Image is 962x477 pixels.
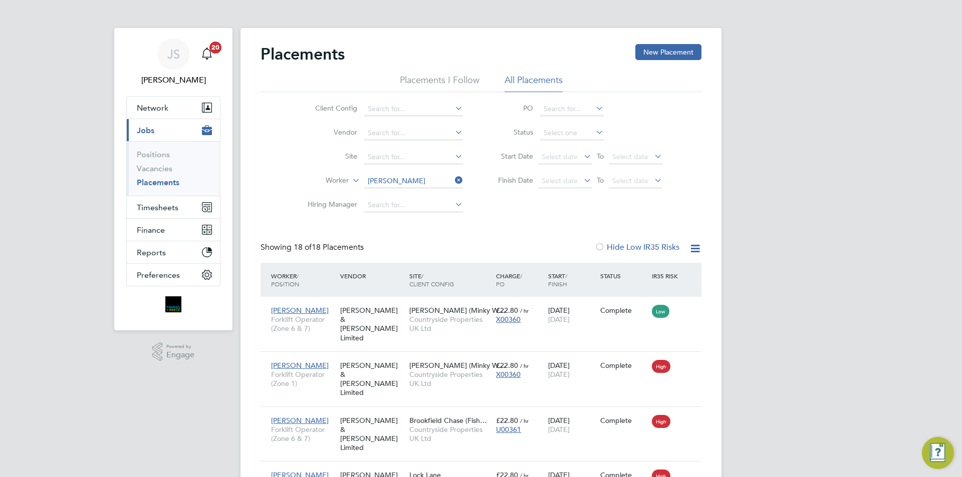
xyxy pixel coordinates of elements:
a: Positions [137,150,170,159]
a: 20 [197,38,217,70]
a: [PERSON_NAME]Forklift Operator (Zone 6 & 7)[PERSON_NAME] & [PERSON_NAME] LimitedLock LaneCountrys... [269,465,701,473]
label: Hiring Manager [300,200,357,209]
div: [DATE] [546,301,598,329]
label: Finish Date [488,176,533,185]
button: Reports [127,241,220,263]
span: High [652,415,670,428]
div: Jobs [127,141,220,196]
span: Forklift Operator (Zone 1) [271,370,335,388]
span: Jobs [137,126,154,135]
span: Brookfield Chase (Fish… [409,416,487,425]
label: Vendor [300,128,357,137]
span: To [594,150,607,163]
div: [PERSON_NAME] & [PERSON_NAME] Limited [338,411,407,457]
label: Start Date [488,152,533,161]
button: Finance [127,219,220,241]
span: [DATE] [548,315,570,324]
a: [PERSON_NAME]Forklift Operator (Zone 6 & 7)[PERSON_NAME] & [PERSON_NAME] LimitedBrookfield Chase ... [269,410,701,419]
a: [PERSON_NAME]Forklift Operator (Zone 6 & 7)[PERSON_NAME] & [PERSON_NAME] Limited[PERSON_NAME] (Mi... [269,300,701,309]
li: All Placements [505,74,563,92]
span: £22.80 [496,416,518,425]
span: £22.80 [496,361,518,370]
label: Status [488,128,533,137]
button: Timesheets [127,196,220,218]
div: Status [598,267,650,285]
span: Select date [612,176,648,185]
div: [DATE] [546,411,598,439]
span: Network [137,103,168,113]
div: Start [546,267,598,293]
label: PO [488,104,533,113]
input: Search for... [364,150,463,164]
span: / hr [520,307,529,314]
div: Complete [600,306,647,315]
input: Search for... [540,102,604,116]
div: [PERSON_NAME] & [PERSON_NAME] Limited [338,356,407,402]
span: / Position [271,272,299,288]
span: Julia Scholes [126,74,220,86]
label: Client Config [300,104,357,113]
div: IR35 Risk [649,267,684,285]
div: Complete [600,416,647,425]
span: Finance [137,225,165,235]
span: Countryside Properties UK Ltd [409,425,491,443]
span: / Client Config [409,272,454,288]
a: Go to home page [126,296,220,312]
div: Complete [600,361,647,370]
a: Placements [137,178,179,187]
div: Charge [494,267,546,293]
span: Preferences [137,270,180,280]
span: Low [652,305,669,318]
span: Engage [166,351,194,359]
span: 20 [209,42,221,54]
span: Forklift Operator (Zone 6 & 7) [271,425,335,443]
span: £22.80 [496,306,518,315]
label: Worker [291,176,349,186]
span: Powered by [166,342,194,351]
span: / hr [520,362,529,369]
a: Vacancies [137,164,172,173]
span: Timesheets [137,203,178,212]
input: Search for... [364,174,463,188]
div: [PERSON_NAME] & [PERSON_NAME] Limited [338,301,407,347]
span: JS [167,48,180,61]
span: U00361 [496,425,521,434]
a: Powered byEngage [152,342,195,361]
span: X00360 [496,315,521,324]
span: 18 Placements [294,242,364,252]
span: / PO [496,272,522,288]
div: Showing [261,242,366,253]
span: High [652,360,670,373]
span: Countryside Properties UK Ltd [409,315,491,333]
input: Select one [540,126,604,140]
span: 18 of [294,242,312,252]
a: [PERSON_NAME]Forklift Operator (Zone 1)[PERSON_NAME] & [PERSON_NAME] Limited[PERSON_NAME] (Minky ... [269,355,701,364]
span: / hr [520,417,529,424]
div: Worker [269,267,338,293]
span: [PERSON_NAME] [271,416,329,425]
span: [DATE] [548,370,570,379]
li: Placements I Follow [400,74,479,92]
span: Select date [542,152,578,161]
span: Select date [542,176,578,185]
span: Reports [137,248,166,257]
label: Site [300,152,357,161]
span: [PERSON_NAME] [271,306,329,315]
span: [PERSON_NAME] [271,361,329,370]
button: Network [127,97,220,119]
span: To [594,174,607,187]
h2: Placements [261,44,345,64]
span: Countryside Properties UK Ltd [409,370,491,388]
span: [PERSON_NAME] (Minky W… [409,361,506,370]
button: Preferences [127,264,220,286]
span: [DATE] [548,425,570,434]
div: [DATE] [546,356,598,384]
input: Search for... [364,198,463,212]
nav: Main navigation [114,28,232,330]
div: Site [407,267,494,293]
a: JS[PERSON_NAME] [126,38,220,86]
img: bromak-logo-retina.png [165,296,181,312]
span: [PERSON_NAME] (Minky W… [409,306,506,315]
button: New Placement [635,44,701,60]
span: Forklift Operator (Zone 6 & 7) [271,315,335,333]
